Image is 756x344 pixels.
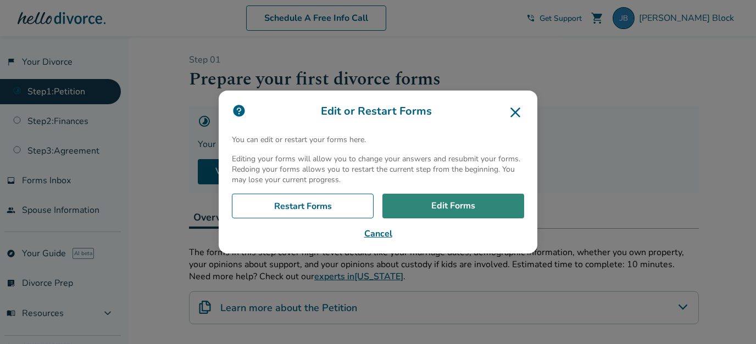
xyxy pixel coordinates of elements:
iframe: Chat Widget [701,291,756,344]
a: Edit Forms [382,194,524,219]
p: Editing your forms will allow you to change your answers and resubmit your forms. Redoing your fo... [232,154,524,185]
button: Cancel [232,227,524,240]
a: Restart Forms [232,194,374,219]
h3: Edit or Restart Forms [232,104,524,121]
img: icon [232,104,246,118]
p: You can edit or restart your forms here. [232,134,524,145]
